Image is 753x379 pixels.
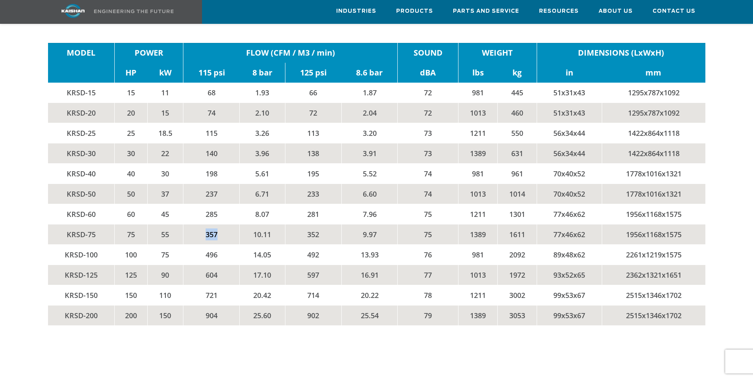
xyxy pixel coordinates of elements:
[602,143,705,164] td: 1422x864x1118
[497,63,537,83] td: kg
[147,103,183,123] td: 15
[114,224,147,245] td: 75
[602,245,705,265] td: 2261x1219x1575
[453,0,519,22] a: Parts and Service
[183,306,240,326] td: 904
[147,306,183,326] td: 150
[537,83,602,103] td: 51x31x43
[537,123,602,143] td: 56x34x44
[458,83,497,103] td: 981
[285,164,341,184] td: 195
[497,103,537,123] td: 460
[147,184,183,204] td: 37
[147,224,183,245] td: 55
[602,184,705,204] td: 1778x1016x1321
[240,143,285,164] td: 3.96
[653,7,695,16] span: Contact Us
[114,103,147,123] td: 20
[537,204,602,224] td: 77x46x62
[285,265,341,285] td: 597
[341,164,398,184] td: 5.52
[183,103,240,123] td: 74
[183,285,240,306] td: 721
[537,265,602,285] td: 93x52x65
[458,43,537,63] td: WEIGHT
[398,123,458,143] td: 73
[341,63,398,83] td: 8.6 bar
[147,245,183,265] td: 75
[114,143,147,164] td: 30
[48,285,115,306] td: KRSD-150
[48,83,115,103] td: KRSD-15
[398,184,458,204] td: 74
[114,245,147,265] td: 100
[602,123,705,143] td: 1422x864x1118
[240,123,285,143] td: 3.26
[240,265,285,285] td: 17.10
[341,285,398,306] td: 20.22
[398,224,458,245] td: 75
[341,306,398,326] td: 25.54
[114,306,147,326] td: 200
[147,265,183,285] td: 90
[497,224,537,245] td: 1611
[114,123,147,143] td: 25
[602,265,705,285] td: 2362x1321x1651
[285,184,341,204] td: 233
[537,285,602,306] td: 99x53x67
[114,184,147,204] td: 50
[240,306,285,326] td: 25.60
[537,306,602,326] td: 99x53x67
[602,83,705,103] td: 1295x787x1092
[497,245,537,265] td: 2092
[398,265,458,285] td: 77
[147,204,183,224] td: 45
[599,7,633,16] span: About Us
[602,204,705,224] td: 1956x1168x1575
[341,245,398,265] td: 13.93
[183,265,240,285] td: 604
[537,63,602,83] td: in
[48,143,115,164] td: KRSD-30
[398,63,458,83] td: dBA
[48,164,115,184] td: KRSD-40
[453,7,519,16] span: Parts and Service
[114,43,183,63] td: POWER
[183,143,240,164] td: 140
[458,103,497,123] td: 1013
[147,143,183,164] td: 22
[537,143,602,164] td: 56x34x44
[599,0,633,22] a: About Us
[114,63,147,83] td: HP
[398,143,458,164] td: 73
[285,285,341,306] td: 714
[240,164,285,184] td: 5.61
[285,63,341,83] td: 125 psi
[396,7,433,16] span: Products
[341,103,398,123] td: 2.04
[497,285,537,306] td: 3002
[336,0,376,22] a: Industries
[336,7,376,16] span: Industries
[341,265,398,285] td: 16.91
[114,265,147,285] td: 125
[285,306,341,326] td: 902
[147,285,183,306] td: 110
[114,164,147,184] td: 40
[602,306,705,326] td: 2515x1346x1702
[285,204,341,224] td: 281
[602,285,705,306] td: 2515x1346x1702
[458,164,497,184] td: 981
[48,306,115,326] td: KRSD-200
[497,204,537,224] td: 1301
[537,164,602,184] td: 70x40x52
[398,43,458,63] td: SOUND
[114,204,147,224] td: 60
[285,143,341,164] td: 138
[537,184,602,204] td: 70x40x52
[458,204,497,224] td: 1211
[458,63,497,83] td: lbs
[458,265,497,285] td: 1013
[147,164,183,184] td: 30
[240,285,285,306] td: 20.42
